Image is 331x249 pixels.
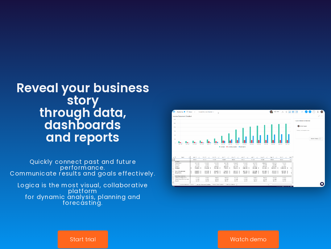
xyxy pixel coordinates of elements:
[70,237,96,242] span: Start trial
[230,237,267,242] span: Watch demo
[58,230,108,248] a: Start trial
[6,159,159,206] h6: Quickly connect past and future performance. Communicate results and goals effectively. Logica is...
[218,230,279,248] a: Watch demo
[6,82,159,143] h3: Reveal your business story through data, dashboards and reports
